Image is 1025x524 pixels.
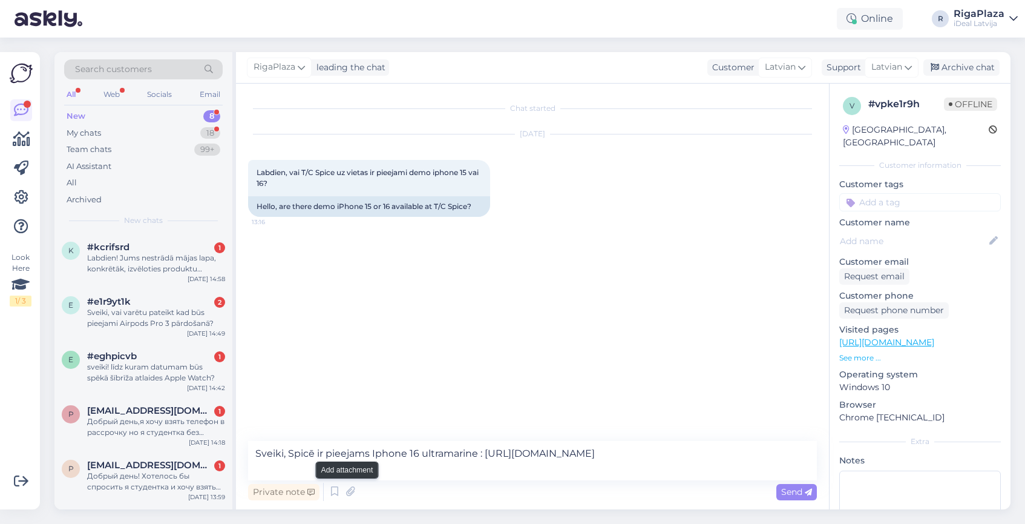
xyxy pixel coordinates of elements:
[203,110,220,122] div: 8
[822,61,861,74] div: Support
[10,252,31,307] div: Look Here
[68,246,74,255] span: k
[843,124,989,149] div: [GEOGRAPHIC_DATA], [GEOGRAPHIC_DATA]
[248,128,817,139] div: [DATE]
[871,61,902,74] span: Latvian
[67,177,77,189] div: All
[839,436,1001,447] div: Extra
[781,486,812,497] span: Send
[839,302,949,319] div: Request phone number
[10,62,33,85] img: Askly Logo
[10,296,31,307] div: 1 / 3
[67,194,102,206] div: Archived
[87,362,225,383] div: sveiki! līdz kuram datumam būs spēkā šībrīža atlaides Apple Watch?
[923,59,1000,76] div: Archive chat
[839,256,1001,268] p: Customer email
[839,454,1001,467] p: Notes
[194,144,220,156] div: 99+
[944,98,997,111] span: Offline
[87,471,225,492] div: Добрый день! Хотелось бы спросить я студентка и хочу взять айфон 16 pro,но официальный работы нет...
[214,406,225,417] div: 1
[839,290,1001,302] p: Customer phone
[839,160,1001,171] div: Customer information
[64,87,78,102] div: All
[188,492,225,502] div: [DATE] 13:59
[954,9,1018,28] a: RigaPlazaiDeal Latvija
[67,110,85,122] div: New
[840,234,987,248] input: Add name
[248,103,817,114] div: Chat started
[214,460,225,471] div: 1
[839,368,1001,381] p: Operating system
[200,127,220,139] div: 18
[197,87,223,102] div: Email
[837,8,903,30] div: Online
[839,399,1001,411] p: Browser
[187,329,225,338] div: [DATE] 14:49
[839,178,1001,191] p: Customer tags
[87,416,225,438] div: Добрый день,я хочу взять телефон в рассрочку но я студентка без официального заработка какие у ме...
[187,383,225,393] div: [DATE] 14:42
[850,101,854,110] span: v
[214,351,225,362] div: 1
[75,63,152,76] span: Search customers
[101,87,122,102] div: Web
[839,268,909,285] div: Request email
[321,465,373,476] small: Add attachment
[839,411,1001,424] p: Chrome [TECHNICAL_ID]
[87,307,225,329] div: Sveiki, vai varētu pateikt kad būs pieejami Airpods Pro 3 pārdošanā?
[67,144,111,156] div: Team chats
[87,351,137,362] span: #eghpicvb
[214,297,225,308] div: 2
[68,464,74,473] span: p
[765,61,796,74] span: Latvian
[954,9,1004,19] div: RigaPlaza
[67,161,111,173] div: AI Assistant
[248,196,490,217] div: Hello, are there demo iPhone 15 or 16 available at T/C Spice?
[839,193,1001,211] input: Add a tag
[248,441,817,480] textarea: Sveiki, Spicē ir pieejams Iphone 16 ultramarine : [URL][DOMAIN_NAME]
[839,323,1001,336] p: Visited pages
[189,438,225,447] div: [DATE] 14:18
[87,460,213,471] span: polinatrokatova6@gmail.com
[87,405,213,416] span: polinatrokatova6@gmail.com
[214,242,225,253] div: 1
[68,410,74,419] span: p
[312,61,385,74] div: leading the chat
[839,337,934,348] a: [URL][DOMAIN_NAME]
[839,381,1001,394] p: Windows 10
[67,127,101,139] div: My chats
[252,217,297,227] span: 13:16
[188,274,225,284] div: [DATE] 14:58
[839,216,1001,229] p: Customer name
[145,87,174,102] div: Socials
[707,61,755,74] div: Customer
[932,10,949,27] div: R
[248,484,319,500] div: Private note
[87,253,225,274] div: Labdien! Jums nestrādā mājas lapa, konkrētāk, izvēloties produktu (jebkuru), nevar atzīmēt nevien...
[68,300,73,310] span: e
[254,61,295,74] span: RigaPlaza
[124,215,163,226] span: New chats
[257,168,480,188] span: Labdien, vai T/C Spice uz vietas ir pieejami demo iphone 15 vai 16?
[868,97,944,111] div: # vpke1r9h
[954,19,1004,28] div: iDeal Latvija
[68,355,73,364] span: e
[87,242,129,253] span: #kcrifsrd
[839,353,1001,363] p: See more ...
[87,296,131,307] span: #e1r9yt1k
